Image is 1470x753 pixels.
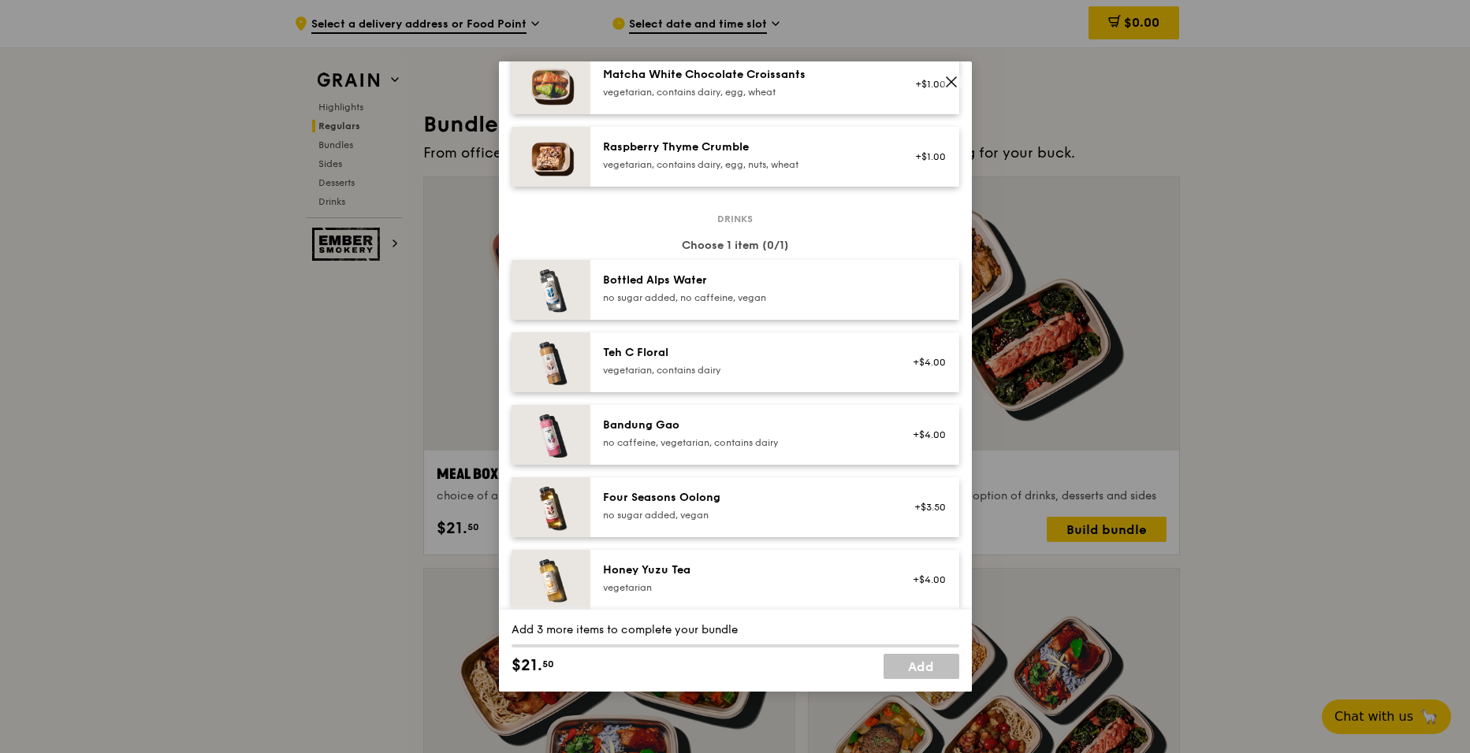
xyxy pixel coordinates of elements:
div: vegetarian, contains dairy, egg, wheat [603,86,886,98]
div: +$1.00 [905,150,947,163]
div: Honey Yuzu Tea [603,562,886,578]
img: daily_normal_Raspberry_Thyme_Crumble__Horizontal_.jpg [512,127,590,187]
div: vegetarian, contains dairy [603,364,886,376]
img: daily_normal_HORZ-bandung-gao.jpg [512,405,590,465]
div: +$1.00 [905,78,947,91]
div: no sugar added, vegan [603,509,886,521]
div: Raspberry Thyme Crumble [603,139,886,155]
div: Bandung Gao [603,417,886,433]
span: Drinks [711,213,759,225]
div: vegetarian [603,581,886,594]
div: Add 3 more items to complete your bundle [512,622,959,638]
img: daily_normal_Matcha_White_Chocolate_Croissants-HORZ.jpg [512,54,590,114]
div: +$4.00 [905,573,947,586]
div: Four Seasons Oolong [603,490,886,506]
div: no sugar added, no caffeine, vegan [603,291,886,304]
div: no caffeine, vegetarian, contains dairy [603,436,886,449]
span: $21. [512,654,542,677]
div: Matcha White Chocolate Croissants [603,67,886,83]
img: daily_normal_honey-yuzu-tea.jpg [512,550,590,610]
img: daily_normal_HORZ-four-seasons-oolong.jpg [512,477,590,537]
div: vegetarian, contains dairy, egg, nuts, wheat [603,158,886,171]
div: +$4.00 [905,428,947,441]
div: +$3.50 [905,501,947,514]
div: +$4.00 [905,356,947,369]
span: 50 [542,658,554,670]
a: Add [884,654,959,679]
div: Bottled Alps Water [603,273,886,288]
div: Choose 1 item (0/1) [512,238,959,254]
div: Teh C Floral [603,345,886,361]
img: daily_normal_HORZ-bottled-alps-water.jpg [512,260,590,320]
img: daily_normal_HORZ-teh-c-floral.jpg [512,332,590,392]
